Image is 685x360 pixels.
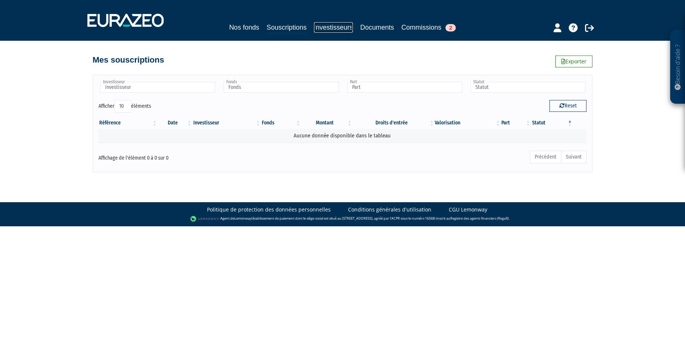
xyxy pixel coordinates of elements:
[98,117,158,129] th: Référence : activer pour trier la colonne par ordre croissant
[301,117,353,129] th: Montant: activer pour trier la colonne par ordre croissant
[450,216,509,221] a: Registre des agents financiers (Regafi)
[449,206,487,213] a: CGU Lemonway
[314,22,353,33] a: Investisseurs
[193,117,261,129] th: Investisseur: activer pour trier la colonne par ordre croissant
[261,117,301,129] th: Fonds: activer pour trier la colonne par ordre croissant
[207,206,331,213] a: Politique de protection des données personnelles
[234,216,251,221] a: Lemonway
[158,117,193,129] th: Date: activer pour trier la colonne par ordre croissant
[87,14,164,27] img: 1732889491-logotype_eurazeo_blanc_rvb.png
[348,206,431,213] a: Conditions générales d'utilisation
[531,117,573,129] th: Statut : activer pour trier la colonne par ordre d&eacute;croissant
[229,22,259,33] a: Nos fonds
[549,100,587,112] button: Reset
[98,150,295,162] div: Affichage de l'élément 0 à 0 sur 0
[353,117,435,129] th: Droits d'entrée: activer pour trier la colonne par ordre croissant
[555,56,592,67] a: Exporter
[190,215,219,223] img: logo-lemonway.png
[98,100,151,113] label: Afficher éléments
[401,22,456,33] a: Commissions2
[360,22,394,33] a: Documents
[674,34,682,100] p: Besoin d'aide ?
[7,215,678,223] div: - Agent de (établissement de paiement dont le siège social est situé au [STREET_ADDRESS], agréé p...
[435,117,501,129] th: Valorisation: activer pour trier la colonne par ordre croissant
[93,56,164,64] h4: Mes souscriptions
[114,100,131,113] select: Afficheréléments
[267,22,307,34] a: Souscriptions
[98,129,587,142] td: Aucune donnée disponible dans le tableau
[445,24,456,31] span: 2
[501,117,531,129] th: Part: activer pour trier la colonne par ordre croissant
